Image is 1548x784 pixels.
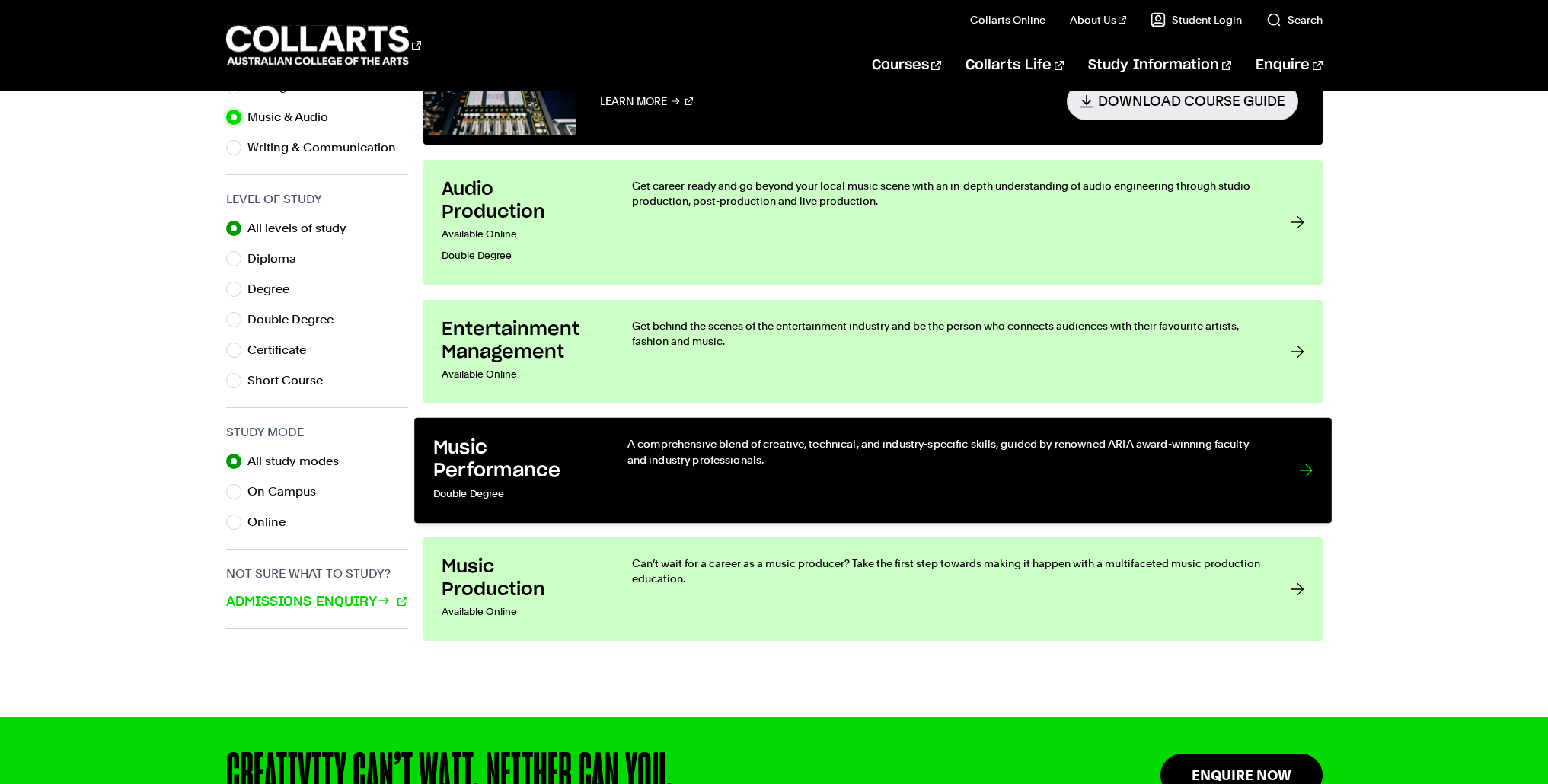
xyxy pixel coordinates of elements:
a: Collarts Life [966,40,1064,91]
a: Entertainment Management Available Online Get behind the scenes of the entertainment industry and... [423,300,1323,403]
label: All levels of study [247,218,359,239]
label: On Campus [247,481,328,502]
label: Music & Audio [247,107,340,128]
a: Learn More [600,82,694,120]
a: About Us [1070,12,1126,27]
label: Short Course [247,370,335,391]
a: Admissions Enquiry [226,592,407,612]
p: Can’t wait for a career as a music producer? Take the first step towards making it happen with a ... [632,556,1260,586]
a: Study Information [1088,40,1231,91]
h3: Study Mode [226,423,408,441]
label: Online [247,512,298,533]
a: Search [1266,12,1323,27]
p: Available Online [442,601,602,623]
h3: Audio Production [442,178,602,224]
h3: Music Performance [432,436,595,483]
a: Download Course Guide [1067,82,1298,120]
label: Diploma [247,248,308,269]
h3: Entertainment Management [442,318,602,364]
a: Music Production Available Online Can’t wait for a career as a music producer? Take the first ste... [423,537,1323,641]
p: Get career-ready and go beyond your local music scene with an in-depth understanding of audio eng... [632,178,1260,209]
a: Courses [872,40,941,91]
a: Music Performance Double Degree A comprehensive blend of creative, technical, and industry-specif... [414,417,1332,523]
p: Double Degree [432,483,595,505]
a: Collarts Online [970,12,1045,27]
label: Writing & Communication [247,137,408,158]
label: All study modes [247,451,351,472]
a: Enquire [1256,40,1322,91]
label: Degree [247,279,302,300]
h3: Music Production [442,556,602,601]
p: Double Degree [442,245,602,266]
div: Go to homepage [226,24,421,67]
label: Certificate [247,339,318,361]
p: Get behind the scenes of the entertainment industry and be the person who connects audiences with... [632,318,1260,349]
p: A comprehensive blend of creative, technical, and industry-specific skills, guided by renowned AR... [627,436,1267,467]
h3: Level of Study [226,190,408,209]
h3: Not sure what to study? [226,565,408,583]
p: Available Online [442,364,602,385]
p: Available Online [442,224,602,245]
a: Audio Production Available OnlineDouble Degree Get career-ready and go beyond your local music sc... [423,160,1323,285]
a: Student Login [1151,12,1242,27]
label: Double Degree [247,309,346,330]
